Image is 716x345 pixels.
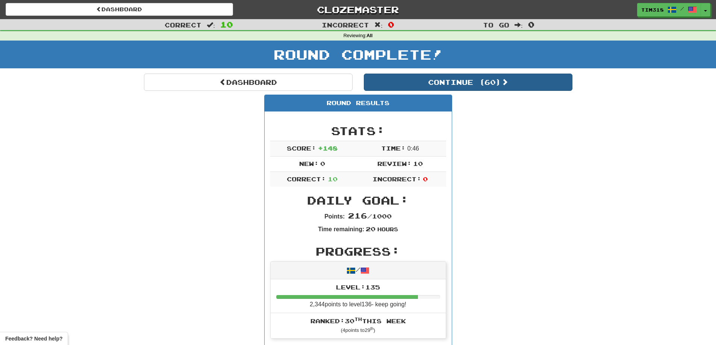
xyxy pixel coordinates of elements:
h1: Round Complete! [3,47,713,62]
span: Tim318 [641,6,664,13]
span: Open feedback widget [5,335,62,342]
sup: th [354,316,362,322]
strong: Time remaining: [318,226,364,232]
span: 216 [348,211,367,220]
span: New: [299,160,319,167]
span: : [515,22,523,28]
a: Clozemaster [244,3,472,16]
span: Correct [165,21,201,29]
span: 10 [328,175,338,182]
small: Hours [377,226,398,232]
span: Incorrect: [372,175,421,182]
span: 10 [413,160,423,167]
span: 0 [388,20,394,29]
div: Round Results [265,95,452,111]
button: Continue (60) [364,74,572,91]
div: / [271,262,446,279]
span: Level: 135 [336,283,380,291]
span: Correct: [287,175,326,182]
a: Dashboard [6,3,233,16]
h2: Stats: [270,125,446,137]
span: Ranked: 30 this week [310,317,406,324]
small: ( 4 points to 29 ) [341,327,375,333]
span: 20 [366,225,375,232]
span: Score: [287,145,316,152]
span: 0 [320,160,325,167]
span: 10 [220,20,233,29]
sup: th [370,327,374,331]
span: : [207,22,215,28]
h2: Progress: [270,245,446,258]
span: Incorrect [322,21,369,29]
span: Review: [377,160,412,167]
span: / 1000 [348,212,392,220]
li: 2,344 points to level 136 - keep going! [271,279,446,313]
span: 0 [528,20,534,29]
span: / [680,6,684,11]
strong: All [366,33,372,38]
a: Dashboard [144,74,353,91]
a: Tim318 / [637,3,701,17]
h2: Daily Goal: [270,194,446,206]
span: To go [483,21,509,29]
strong: Points: [324,213,345,220]
span: + 148 [318,145,338,152]
span: : [374,22,383,28]
span: 0 : 46 [407,145,419,152]
span: Time: [381,145,406,152]
span: 0 [423,175,428,182]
